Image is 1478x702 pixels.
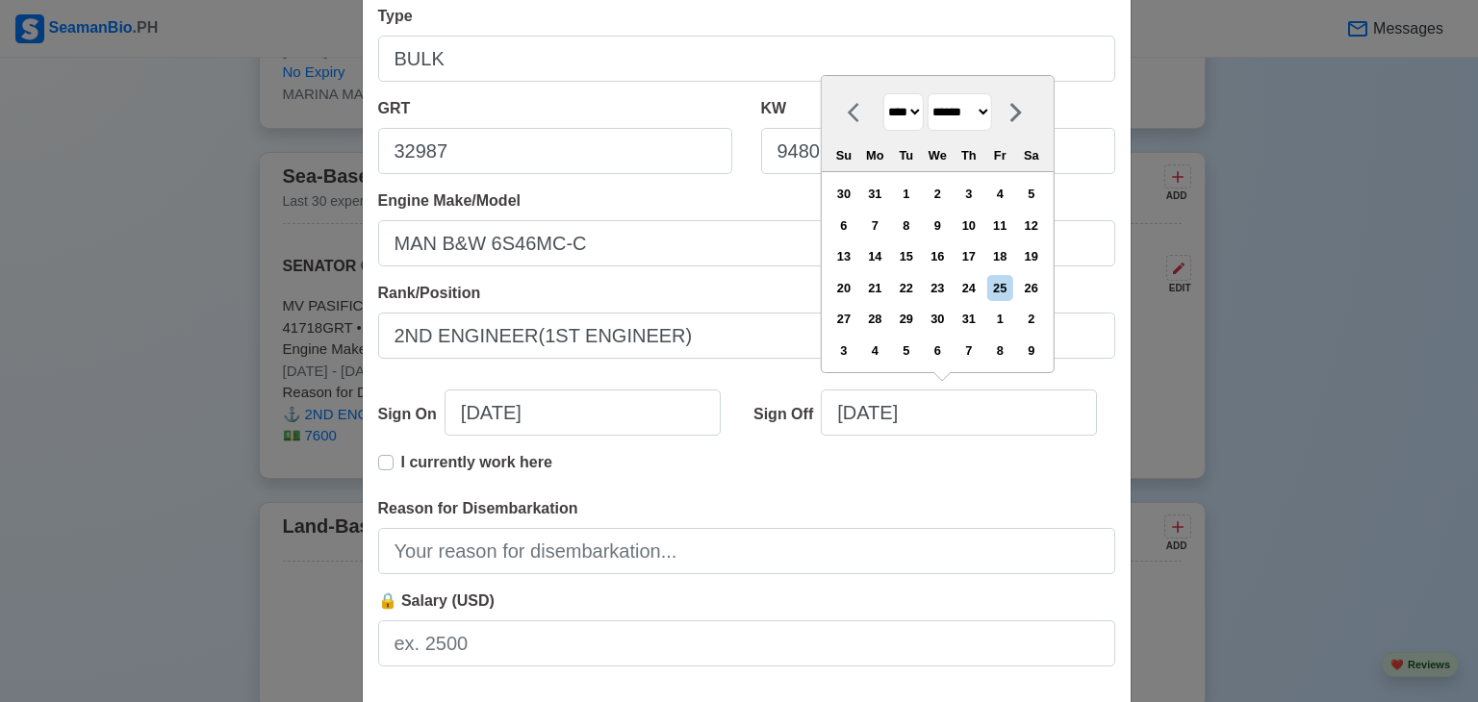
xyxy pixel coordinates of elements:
[925,243,951,269] div: Choose Wednesday, August 16th, 2023
[1018,275,1044,301] div: Choose Saturday, August 26th, 2023
[956,142,981,168] div: Th
[830,213,856,238] div: Choose Sunday, August 6th, 2023
[378,100,411,116] span: GRT
[862,338,888,364] div: Choose Monday, September 4th, 2023
[956,243,981,269] div: Choose Thursday, August 17th, 2023
[830,243,856,269] div: Choose Sunday, August 13th, 2023
[1018,338,1044,364] div: Choose Saturday, September 9th, 2023
[378,313,1115,359] input: Ex: Third Officer or 3/OFF
[987,213,1013,238] div: Choose Friday, August 11th, 2023
[378,8,413,24] span: Type
[987,243,1013,269] div: Choose Friday, August 18th, 2023
[925,213,951,238] div: Choose Wednesday, August 9th, 2023
[956,213,981,238] div: Choose Thursday, August 10th, 2023
[378,403,445,426] div: Sign On
[925,338,951,364] div: Choose Wednesday, September 6th, 2023
[828,179,1047,366] div: month 2023-08
[893,181,919,207] div: Choose Tuesday, August 1st, 2023
[830,338,856,364] div: Choose Sunday, September 3rd, 2023
[1018,213,1044,238] div: Choose Saturday, August 12th, 2023
[987,181,1013,207] div: Choose Friday, August 4th, 2023
[987,306,1013,332] div: Choose Friday, September 1st, 2023
[893,306,919,332] div: Choose Tuesday, August 29th, 2023
[956,181,981,207] div: Choose Thursday, August 3rd, 2023
[378,620,1115,666] input: ex. 2500
[862,142,888,168] div: Mo
[378,592,495,609] span: 🔒 Salary (USD)
[893,338,919,364] div: Choose Tuesday, September 5th, 2023
[893,243,919,269] div: Choose Tuesday, August 15th, 2023
[378,500,578,516] span: Reason for Disembarkation
[987,142,1013,168] div: Fr
[893,142,919,168] div: Tu
[956,338,981,364] div: Choose Thursday, September 7th, 2023
[987,275,1013,301] div: Choose Friday, August 25th, 2023
[830,306,856,332] div: Choose Sunday, August 27th, 2023
[925,181,951,207] div: Choose Wednesday, August 2nd, 2023
[1018,181,1044,207] div: Choose Saturday, August 5th, 2023
[862,243,888,269] div: Choose Monday, August 14th, 2023
[956,275,981,301] div: Choose Thursday, August 24th, 2023
[893,275,919,301] div: Choose Tuesday, August 22nd, 2023
[987,338,1013,364] div: Choose Friday, September 8th, 2023
[925,275,951,301] div: Choose Wednesday, August 23rd, 2023
[830,142,856,168] div: Su
[830,181,856,207] div: Choose Sunday, July 30th, 2023
[1018,243,1044,269] div: Choose Saturday, August 19th, 2023
[378,285,481,301] span: Rank/Position
[925,306,951,332] div: Choose Wednesday, August 30th, 2023
[925,142,951,168] div: We
[378,192,521,209] span: Engine Make/Model
[761,128,1115,174] input: 8000
[893,213,919,238] div: Choose Tuesday, August 8th, 2023
[378,220,1115,266] input: Ex. Man B&W MC
[862,306,888,332] div: Choose Monday, August 28th, 2023
[1018,142,1044,168] div: Sa
[761,100,787,116] span: KW
[956,306,981,332] div: Choose Thursday, August 31st, 2023
[862,213,888,238] div: Choose Monday, August 7th, 2023
[753,403,821,426] div: Sign Off
[401,451,552,474] p: I currently work here
[830,275,856,301] div: Choose Sunday, August 20th, 2023
[378,128,732,174] input: 33922
[862,275,888,301] div: Choose Monday, August 21st, 2023
[862,181,888,207] div: Choose Monday, July 31st, 2023
[378,36,1115,82] input: Bulk, Container, etc.
[1018,306,1044,332] div: Choose Saturday, September 2nd, 2023
[378,528,1115,574] input: Your reason for disembarkation...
